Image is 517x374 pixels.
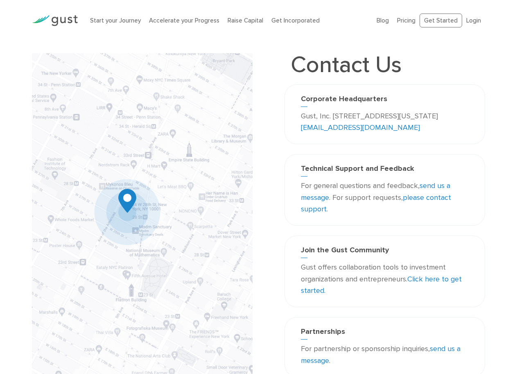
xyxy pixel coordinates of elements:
a: [EMAIL_ADDRESS][DOMAIN_NAME] [301,123,420,132]
a: send us a message [301,345,461,365]
h3: Partnerships [301,327,469,340]
a: Blog [377,17,389,24]
a: Pricing [397,17,415,24]
a: Login [466,17,481,24]
p: For general questions and feedback, . For support requests, . [301,180,469,215]
p: For partnership or sponsorship inquiries, . [301,343,469,367]
a: Get Incorporated [271,17,320,24]
a: Raise Capital [228,17,263,24]
img: Gust Logo [32,15,78,26]
h3: Join the Gust Community [301,246,469,258]
a: send us a message [301,181,450,202]
h3: Corporate Headquarters [301,95,469,107]
a: Accelerate your Progress [149,17,219,24]
p: Gust, Inc. [STREET_ADDRESS][US_STATE] [301,111,469,134]
a: Get Started [420,14,462,28]
p: Gust offers collaboration tools to investment organizations and entrepreneurs. . [301,262,469,297]
a: Start your Journey [90,17,141,24]
h3: Technical Support and Feedback [301,164,469,177]
h1: Contact Us [284,53,408,76]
